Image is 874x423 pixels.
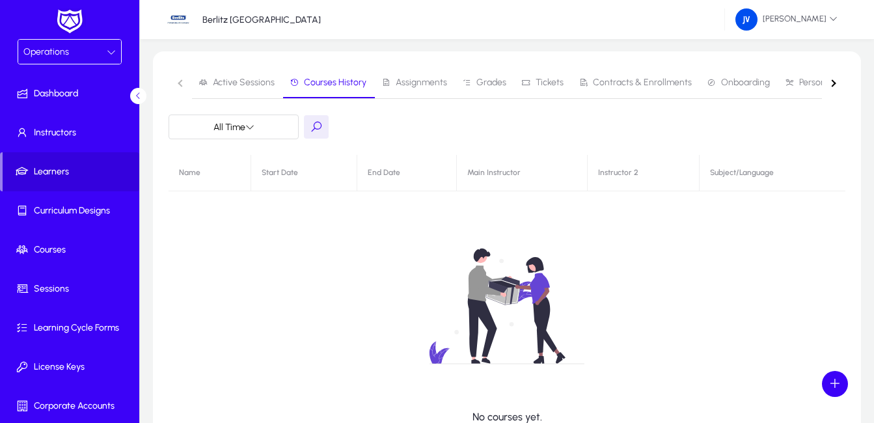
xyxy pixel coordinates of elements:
[3,269,142,308] a: Sessions
[536,78,564,87] span: Tickets
[363,212,651,401] img: no-data.svg
[476,78,506,87] span: Grades
[3,230,142,269] a: Courses
[3,308,142,348] a: Learning Cycle Forms
[3,126,142,139] span: Instructors
[304,78,366,87] span: Courses History
[23,46,69,57] span: Operations
[169,115,299,139] button: All Time
[725,8,848,31] button: [PERSON_NAME]
[3,400,142,413] span: Corporate Accounts
[3,204,142,217] span: Curriculum Designs
[3,165,139,178] span: Learners
[202,14,321,25] p: Berlitz [GEOGRAPHIC_DATA]
[213,78,275,87] span: Active Sessions
[3,113,142,152] a: Instructors
[3,321,142,334] span: Learning Cycle Forms
[53,8,86,35] img: white-logo.png
[3,282,142,295] span: Sessions
[3,191,142,230] a: Curriculum Designs
[3,361,142,374] span: License Keys
[735,8,758,31] img: 162.png
[721,78,770,87] span: Onboarding
[3,87,142,100] span: Dashboard
[213,122,245,133] span: All Time
[166,7,191,32] img: 34.jpg
[3,348,142,387] a: License Keys
[3,243,142,256] span: Courses
[735,8,838,31] span: [PERSON_NAME]
[396,78,447,87] span: Assignments
[593,78,692,87] span: Contracts & Enrollments
[472,411,542,423] p: No courses yet.
[3,74,142,113] a: Dashboard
